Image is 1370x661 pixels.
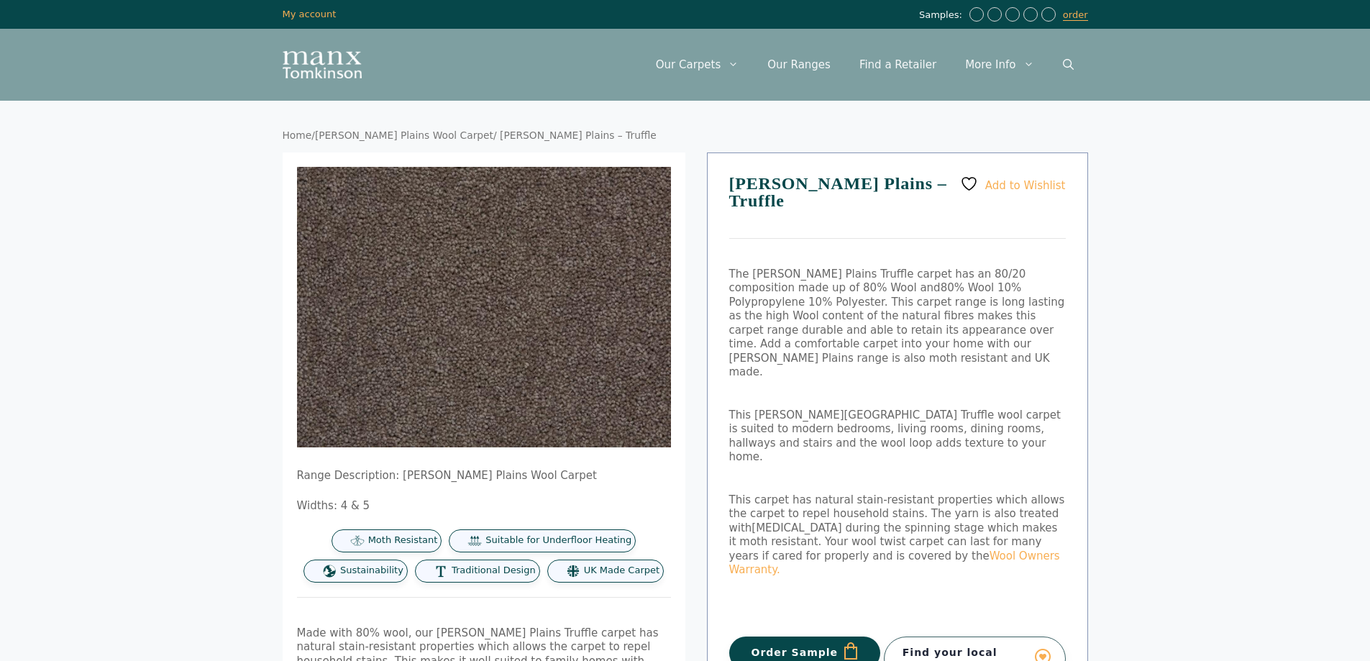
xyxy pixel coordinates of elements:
[753,43,845,86] a: Our Ranges
[919,9,966,22] span: Samples:
[729,175,1066,239] h1: [PERSON_NAME] Plains – Truffle
[729,521,1060,577] span: during the spinning stage which makes it moth resistant. Your wool twist carpet can last for many...
[729,493,1065,534] span: This carpet has natural stain-resistant properties which allows the carpet to repel household sta...
[340,565,403,577] span: Sustainability
[297,469,671,483] p: Range Description: [PERSON_NAME] Plains Wool Carpet
[1063,9,1088,21] a: order
[297,167,671,447] img: Tomkinson Plains - Truffle
[985,178,1066,191] span: Add to Wishlist
[729,268,1065,379] span: The [PERSON_NAME] Plains Truffle carpet has an 80/20 composition made up of 80% Wool and . This c...
[368,534,438,547] span: Moth Resistant
[297,499,671,514] p: Widths: 4 & 5
[315,129,493,141] a: [PERSON_NAME] Plains Wool Carpet
[283,129,1088,142] nav: Breadcrumb
[752,521,841,534] span: [MEDICAL_DATA]
[845,43,951,86] a: Find a Retailer
[283,51,362,78] img: Manx Tomkinson
[729,281,1022,309] span: 80% Wool 10% Polypropylene 10% Polyester
[584,565,659,577] span: UK Made Carpet
[641,43,1088,86] nav: Primary
[729,550,1060,577] a: Wool Owners Warranty.
[283,9,337,19] a: My account
[729,409,1066,465] p: This [PERSON_NAME][GEOGRAPHIC_DATA] Truffle wool carpet is suited to modern bedrooms, living room...
[297,626,434,639] span: Made with 80% wool, our
[283,129,312,141] a: Home
[951,43,1048,86] a: More Info
[960,175,1065,193] a: Add to Wishlist
[641,43,754,86] a: Our Carpets
[485,534,631,547] span: Suitable for Underfloor Heating
[1049,43,1088,86] a: Open Search Bar
[452,565,536,577] span: Traditional Design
